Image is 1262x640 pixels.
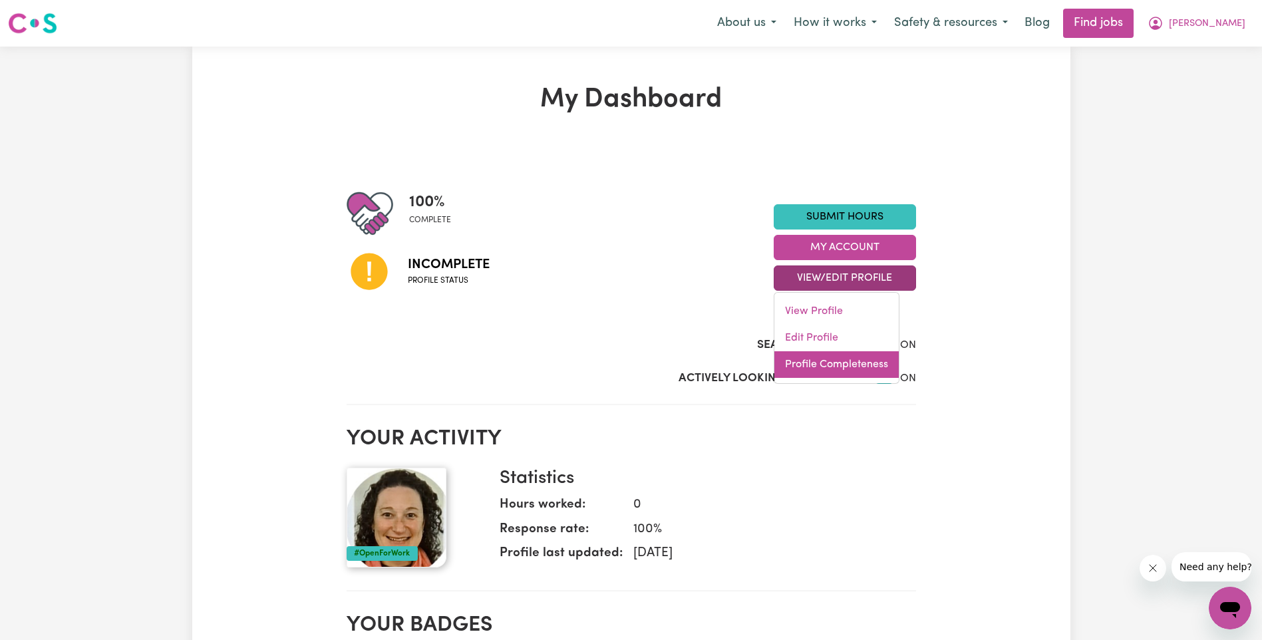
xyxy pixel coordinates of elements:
span: [PERSON_NAME] [1169,17,1245,31]
button: View/Edit Profile [774,265,916,291]
button: Safety & resources [885,9,1017,37]
h2: Your badges [347,613,916,638]
h3: Statistics [500,468,905,490]
dt: Hours worked: [500,496,623,520]
dd: [DATE] [623,544,905,563]
a: Blog [1017,9,1058,38]
a: View Profile [774,298,899,325]
span: Incomplete [408,255,490,275]
iframe: Message from company [1172,552,1251,581]
span: ON [900,373,916,384]
div: View/Edit Profile [774,292,899,384]
a: Profile Completeness [774,351,899,378]
label: Actively Looking for Clients [679,370,858,387]
dd: 0 [623,496,905,515]
button: My Account [774,235,916,260]
button: My Account [1139,9,1254,37]
div: #OpenForWork [347,546,418,561]
dt: Response rate: [500,520,623,545]
span: Profile status [408,275,490,287]
span: Need any help? [8,9,80,20]
dd: 100 % [623,520,905,540]
dt: Profile last updated: [500,544,623,569]
iframe: Close message [1140,555,1166,581]
button: How it works [785,9,885,37]
a: Careseekers logo [8,8,57,39]
span: ON [900,340,916,351]
label: Search Visibility [757,337,858,354]
img: Careseekers logo [8,11,57,35]
button: About us [709,9,785,37]
h2: Your activity [347,426,916,452]
div: Profile completeness: 100% [409,190,462,237]
span: complete [409,214,451,226]
h1: My Dashboard [347,84,916,116]
a: Find jobs [1063,9,1134,38]
iframe: Button to launch messaging window [1209,587,1251,629]
img: Your profile picture [347,468,446,567]
a: Submit Hours [774,204,916,230]
span: 100 % [409,190,451,214]
a: Edit Profile [774,325,899,351]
